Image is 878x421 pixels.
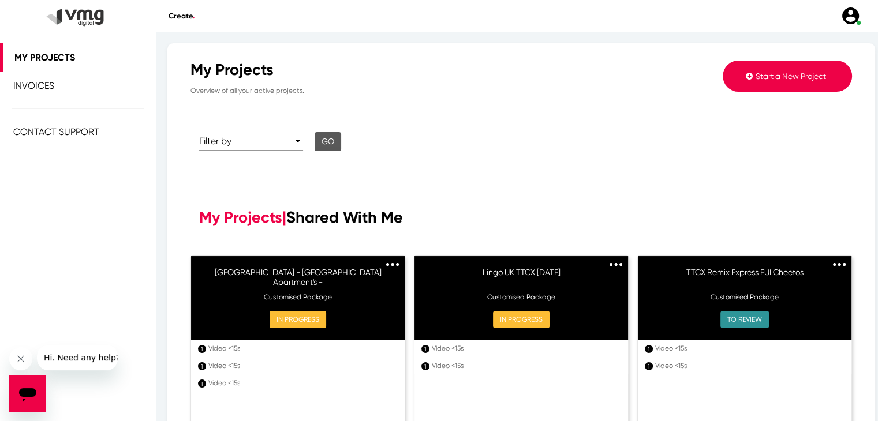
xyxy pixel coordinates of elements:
[610,263,622,266] img: 3dots.svg
[426,292,617,302] p: Customised Package
[13,80,54,91] span: Invoices
[208,343,394,354] div: Video <15s
[840,6,861,26] img: user
[13,126,99,137] span: Contact Support
[193,12,195,20] span: .
[199,208,282,227] span: My Projects
[208,360,394,371] div: Video <15s
[270,311,326,328] button: IN PROGRESS
[756,72,826,81] span: Start a New Project
[198,379,206,388] div: 1
[208,378,394,388] div: Video <15s
[190,80,626,96] p: Overview of all your active projects.
[198,345,206,353] div: 1
[649,268,840,285] h6: TTCX Remix Express EUI Cheetos
[9,375,46,412] iframe: Button to launch messaging window
[655,343,841,354] div: Video <15s
[723,61,852,92] button: Start a New Project
[834,6,866,26] a: user
[203,268,393,285] h6: [GEOGRAPHIC_DATA] - [GEOGRAPHIC_DATA] Apartment's -
[14,52,75,63] span: My Projects
[198,362,206,370] div: 1
[432,360,618,371] div: Video <15s
[315,132,341,151] button: Go
[37,345,118,370] iframe: Message from company
[421,345,429,353] div: 1
[649,292,840,302] p: Customised Package
[493,311,550,328] button: IN PROGRESS
[203,292,393,302] p: Customised Package
[645,362,653,370] div: 1
[282,208,286,227] span: |
[833,263,846,266] img: 3dots.svg
[169,12,195,20] span: Create
[386,263,399,266] img: 3dots.svg
[720,311,769,328] button: TO REVIEW
[7,8,83,17] span: Hi. Need any help?
[421,362,429,370] div: 1
[426,268,617,285] h6: Lingo UK TTCX [DATE]
[286,208,403,227] span: Shared With Me
[655,360,841,371] div: Video <15s
[190,61,626,80] div: My Projects
[432,343,618,354] div: Video <15s
[9,347,32,370] iframe: Close message
[645,345,653,353] div: 1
